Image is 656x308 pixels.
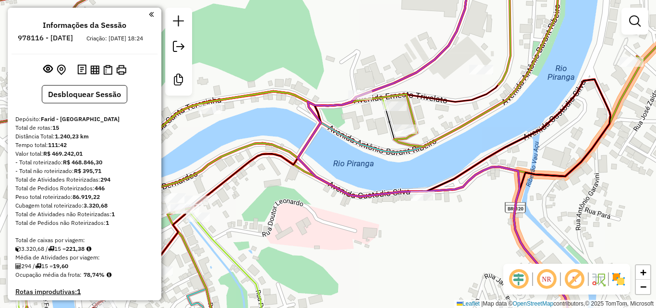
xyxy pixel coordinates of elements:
[18,34,73,42] h6: 978116 - [DATE]
[73,193,100,200] strong: 86.919,22
[86,246,91,252] i: Meta Caixas/viagem: 1,00 Diferença: 220,38
[481,300,483,307] span: |
[457,300,480,307] a: Leaflet
[636,265,650,280] a: Zoom in
[513,300,554,307] a: OpenStreetMap
[101,63,114,77] button: Visualizar Romaneio
[625,12,644,31] a: Exibir filtros
[15,236,154,245] div: Total de caixas por viagem:
[41,62,55,77] button: Exibir sessão original
[52,124,59,131] strong: 15
[41,115,120,123] strong: Farid - [GEOGRAPHIC_DATA]
[55,62,68,77] button: Centralizar mapa no depósito ou ponto de apoio
[107,272,111,278] em: Média calculada utilizando a maior ocupação (%Peso ou %Cubagem) de cada rota da sessão. Rotas cro...
[15,175,154,184] div: Total de Atividades Roteirizadas:
[169,37,188,59] a: Exportar sessão
[15,300,154,308] h4: Rotas vários dias:
[15,167,154,175] div: - Total não roteirizado:
[169,12,188,33] a: Nova sessão e pesquisa
[70,299,73,308] strong: 0
[15,149,154,158] div: Valor total:
[63,159,102,166] strong: R$ 468.846,30
[640,266,646,278] span: +
[114,63,128,77] button: Imprimir Rotas
[95,185,105,192] strong: 446
[43,21,126,30] h4: Informações da Sessão
[74,167,101,174] strong: R$ 395,71
[15,271,82,278] span: Ocupação média da frota:
[100,176,110,183] strong: 294
[15,263,21,269] i: Total de Atividades
[83,34,147,43] div: Criação: [DATE] 18:24
[15,193,154,201] div: Peso total roteirizado:
[15,115,154,123] div: Depósito:
[15,262,154,271] div: 294 / 15 =
[35,263,41,269] i: Total de rotas
[15,123,154,132] div: Total de rotas:
[454,300,656,308] div: Map data © contributors,© 2025 TomTom, Microsoft
[15,288,154,296] h4: Rotas improdutivas:
[15,246,21,252] i: Cubagem total roteirizado
[15,132,154,141] div: Distância Total:
[15,253,154,262] div: Média de Atividades por viagem:
[149,9,154,20] a: Clique aqui para minimizar o painel
[640,281,646,293] span: −
[55,133,89,140] strong: 1.240,23 km
[591,271,606,287] img: Fluxo de ruas
[66,245,85,252] strong: 221,38
[15,201,154,210] div: Cubagem total roteirizado:
[15,219,154,227] div: Total de Pedidos não Roteirizados:
[43,150,83,157] strong: R$ 469.242,01
[75,62,88,77] button: Logs desbloquear sessão
[169,70,188,92] a: Criar modelo
[15,245,154,253] div: 3.320,68 / 15 =
[535,268,558,291] span: Ocultar NR
[15,210,154,219] div: Total de Atividades não Roteirizadas:
[88,63,101,76] button: Visualizar relatório de Roteirização
[563,268,586,291] span: Exibir rótulo
[15,141,154,149] div: Tempo total:
[53,262,68,270] strong: 19,60
[111,210,115,218] strong: 1
[84,202,108,209] strong: 3.320,68
[15,184,154,193] div: Total de Pedidos Roteirizados:
[77,287,81,296] strong: 1
[84,271,105,278] strong: 78,74%
[15,158,154,167] div: - Total roteirizado:
[42,85,127,103] button: Desbloquear Sessão
[611,271,626,287] img: Exibir/Ocultar setores
[507,268,530,291] span: Ocultar deslocamento
[48,246,54,252] i: Total de rotas
[48,141,67,148] strong: 111:42
[106,219,109,226] strong: 1
[636,280,650,294] a: Zoom out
